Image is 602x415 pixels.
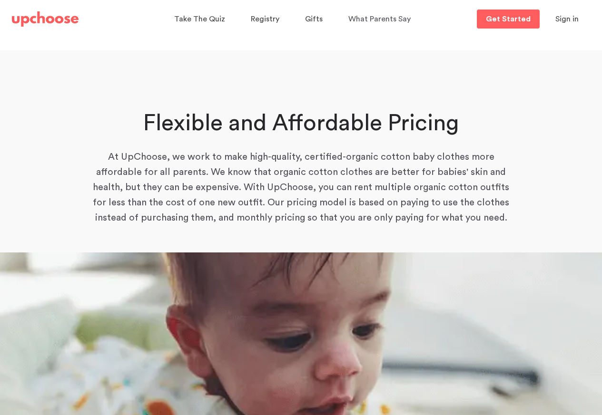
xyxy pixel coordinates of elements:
a: Take The Quiz [174,10,228,29]
img: UpChoose [12,11,79,27]
span: Gifts [305,15,323,23]
span: Registry [251,15,279,23]
a: What Parents Say [348,10,414,29]
p: At UpChoose, we work to make high-quality, certified-organic cotton baby clothes more affordable ... [89,149,513,225]
span: Sign in [555,15,579,23]
button: Sign in [543,10,591,29]
p: Get Started [486,15,531,23]
a: Get Started [477,10,540,29]
span: Take The Quiz [174,15,225,23]
a: Registry [251,10,282,29]
a: UpChoose [12,10,79,29]
h1: Flexible and Affordable Pricing [89,108,513,139]
a: Gifts [305,10,326,29]
span: What Parents Say [348,15,411,23]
